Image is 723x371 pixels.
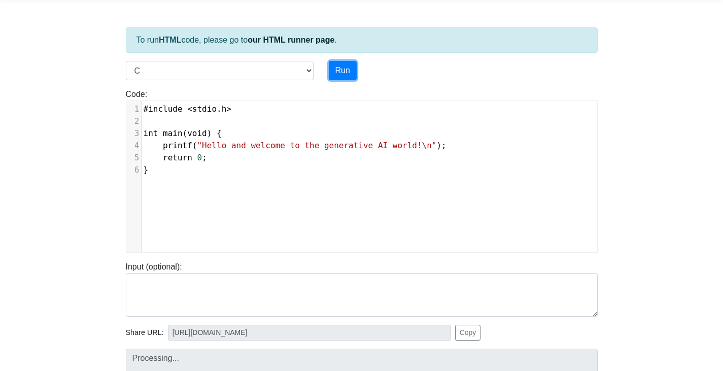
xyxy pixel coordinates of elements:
[126,152,141,164] div: 5
[126,115,141,127] div: 2
[163,128,183,138] span: main
[126,27,598,53] div: To run code, please go to .
[126,127,141,140] div: 3
[118,88,605,253] div: Code:
[126,327,164,339] span: Share URL:
[126,164,141,176] div: 6
[197,153,202,162] span: 0
[144,104,232,114] span: .
[226,104,231,114] span: >
[329,61,357,80] button: Run
[163,141,192,150] span: printf
[144,153,207,162] span: ;
[126,140,141,152] div: 4
[192,104,217,114] span: stdio
[168,325,451,341] input: No share available yet
[144,165,149,175] span: }
[163,153,192,162] span: return
[187,104,192,114] span: <
[455,325,481,341] button: Copy
[197,141,436,150] span: "Hello and welcome to the generative AI world!\n"
[159,36,181,44] strong: HTML
[126,103,141,115] div: 1
[144,141,446,150] span: ( );
[144,128,222,138] span: ( ) {
[187,128,207,138] span: void
[248,36,334,44] a: our HTML runner page
[144,128,158,138] span: int
[222,104,227,114] span: h
[144,104,183,114] span: #include
[118,261,605,317] div: Input (optional):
